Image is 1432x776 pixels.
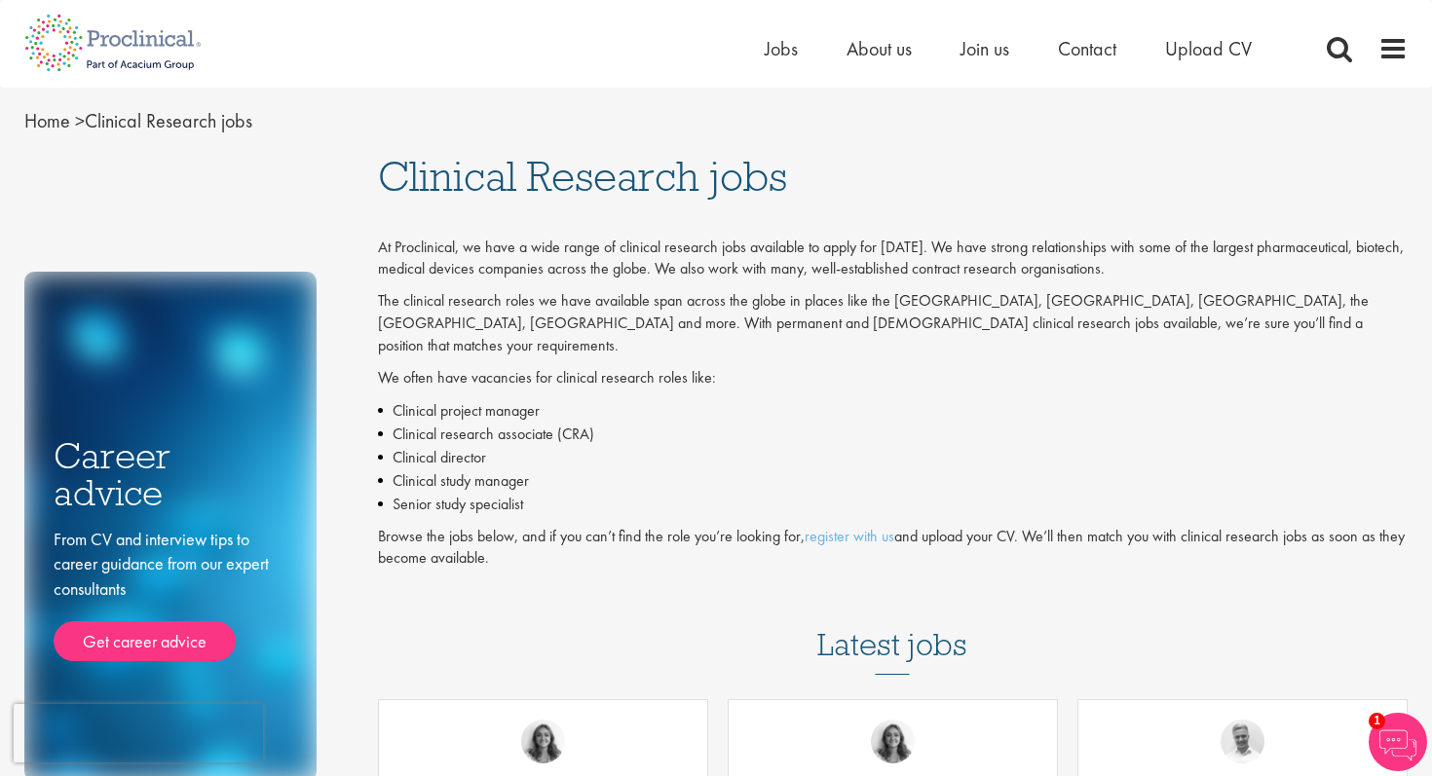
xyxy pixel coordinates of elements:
a: register with us [805,526,894,546]
span: > [75,108,85,133]
li: Clinical project manager [378,399,1409,423]
li: Senior study specialist [378,493,1409,516]
span: Clinical Research jobs [378,150,787,203]
a: Contact [1058,36,1116,61]
a: Jobs [765,36,798,61]
span: 1 [1369,713,1385,729]
li: Clinical study manager [378,469,1409,493]
img: Chatbot [1369,713,1427,771]
li: Clinical director [378,446,1409,469]
p: Browse the jobs below, and if you can’t find the role you’re looking for, and upload your CV. We’... [378,526,1409,571]
div: From CV and interview tips to career guidance from our expert consultants [54,527,287,662]
h3: Latest jobs [817,579,967,675]
a: Upload CV [1165,36,1252,61]
a: breadcrumb link to Home [24,108,70,133]
img: Jackie Cerchio [871,720,915,763]
p: We often have vacancies for clinical research roles like: [378,367,1409,389]
p: At Proclinical, we have a wide range of clinical research jobs available to apply for [DATE]. We ... [378,237,1409,281]
a: Get career advice [54,621,236,662]
a: About us [847,36,912,61]
span: Clinical Research jobs [24,108,252,133]
li: Clinical research associate (CRA) [378,423,1409,446]
h3: Career advice [54,437,287,512]
img: Joshua Bye [1221,720,1264,763]
iframe: reCAPTCHA [14,704,263,762]
img: Jackie Cerchio [521,720,565,763]
p: The clinical research roles we have available span across the globe in places like the [GEOGRAPHI... [378,290,1409,357]
a: Join us [961,36,1009,61]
